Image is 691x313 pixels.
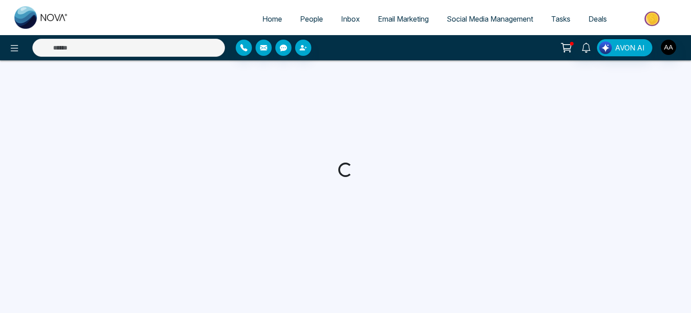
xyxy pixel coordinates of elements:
a: People [291,10,332,27]
span: Email Marketing [378,14,429,23]
span: AVON AI [615,42,645,53]
a: Tasks [542,10,579,27]
img: Nova CRM Logo [14,6,68,29]
img: Market-place.gif [620,9,686,29]
span: Social Media Management [447,14,533,23]
span: Tasks [551,14,570,23]
img: Lead Flow [599,41,612,54]
a: Email Marketing [369,10,438,27]
a: Social Media Management [438,10,542,27]
span: People [300,14,323,23]
button: AVON AI [597,39,652,56]
span: Deals [588,14,607,23]
span: Home [262,14,282,23]
a: Inbox [332,10,369,27]
a: Deals [579,10,616,27]
span: Inbox [341,14,360,23]
a: Home [253,10,291,27]
img: User Avatar [661,40,676,55]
